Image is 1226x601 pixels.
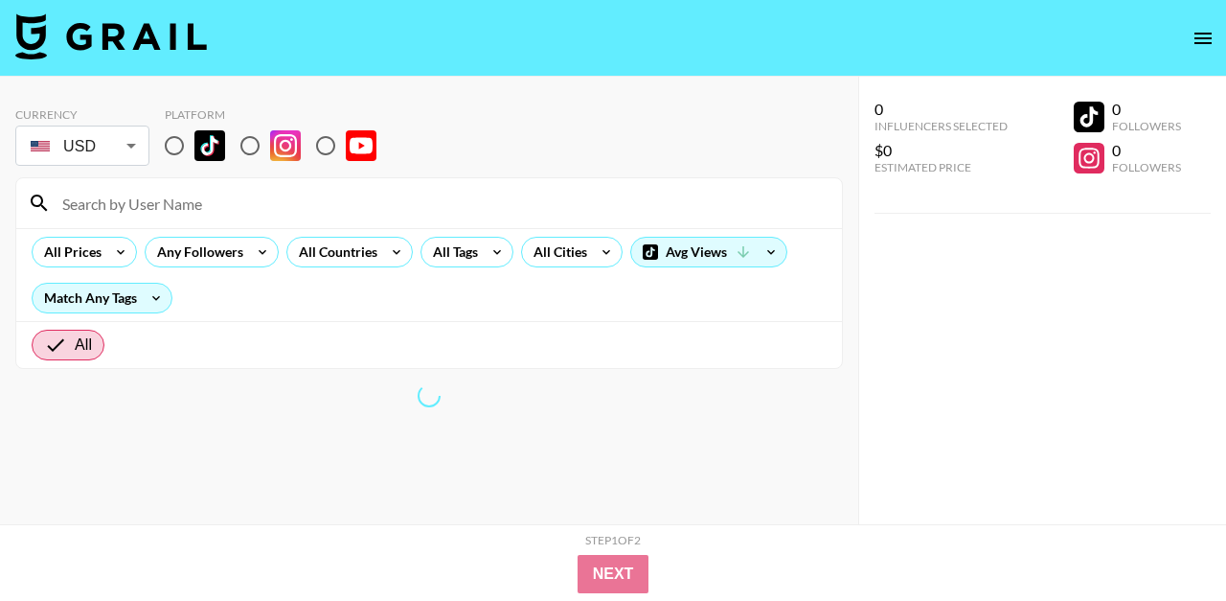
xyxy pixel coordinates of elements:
div: Avg Views [631,238,786,266]
button: open drawer [1184,19,1222,58]
div: Influencers Selected [874,119,1008,133]
div: Any Followers [146,238,247,266]
div: All Tags [421,238,482,266]
div: $0 [874,141,1008,160]
div: All Prices [33,238,105,266]
img: Instagram [270,130,301,161]
input: Search by User Name [51,188,830,219]
div: Match Any Tags [33,284,171,312]
img: TikTok [194,130,225,161]
div: USD [19,129,146,163]
div: Currency [15,107,149,122]
div: All Cities [522,238,591,266]
div: Step 1 of 2 [585,533,641,547]
img: Grail Talent [15,13,207,59]
div: Followers [1112,160,1181,174]
div: Estimated Price [874,160,1008,174]
span: Refreshing lists, bookers, clients, countries, tags, cities, talent, talent... [417,383,442,408]
div: 0 [1112,100,1181,119]
div: All Countries [287,238,381,266]
div: 0 [1112,141,1181,160]
span: All [75,334,92,357]
div: 0 [874,100,1008,119]
img: YouTube [346,130,376,161]
div: Followers [1112,119,1181,133]
button: Next [578,555,649,593]
div: Platform [165,107,392,122]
